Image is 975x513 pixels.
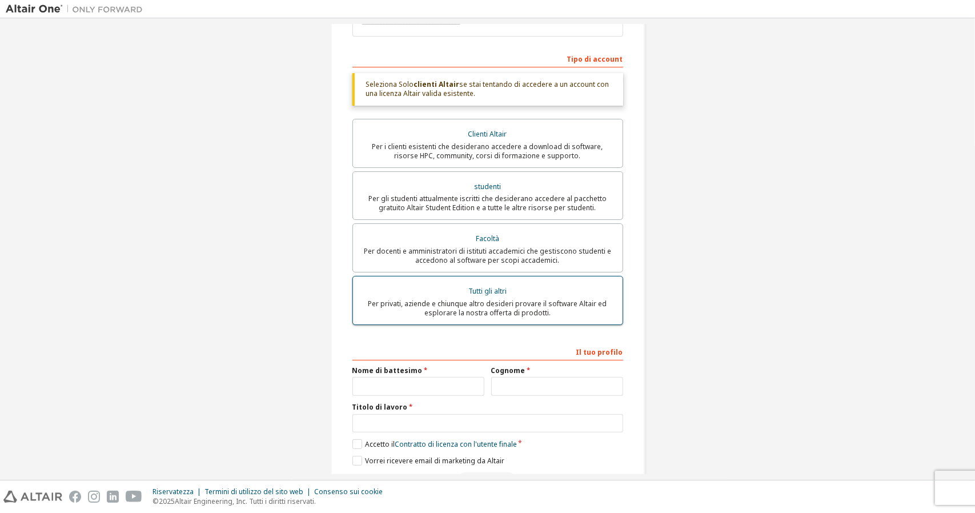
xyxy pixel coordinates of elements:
[352,366,423,375] font: Nome di battesimo
[476,234,499,243] font: Facoltà
[366,79,414,89] font: Seleziona Solo
[365,439,395,449] font: Accetto il
[368,194,607,213] font: Per gli studenti attualmente iscritti che desiderano accedere al pacchetto gratuito Altair Studen...
[352,472,623,490] div: Leggi e accetta l'EULA per continuare
[314,487,383,496] font: Consenso sui cookie
[88,491,100,503] img: instagram.svg
[468,286,507,296] font: Tutti gli altri
[414,79,460,89] font: clienti Altair
[6,3,149,15] img: Altair Uno
[491,366,525,375] font: Cognome
[126,491,142,503] img: youtube.svg
[3,491,62,503] img: altair_logo.svg
[352,402,408,412] font: Titolo di lavoro
[153,496,159,506] font: ©
[368,299,607,318] font: Per privati, aziende e chiunque altro desideri provare il software Altair ed esplorare la nostra ...
[365,456,504,466] font: Vorrei ricevere email di marketing da Altair
[474,182,501,191] font: studenti
[204,487,303,496] font: Termini di utilizzo del sito web
[576,347,623,357] font: Il tuo profilo
[366,79,609,98] font: se stai tentando di accedere a un account con una licenza Altair valida esistente.
[567,54,623,64] font: Tipo di account
[395,439,517,449] font: Contratto di licenza con l'utente finale
[153,487,194,496] font: Riservatezza
[372,142,603,161] font: Per i clienti esistenti che desiderano accedere a download di software, risorse HPC, community, c...
[159,496,175,506] font: 2025
[107,491,119,503] img: linkedin.svg
[468,129,507,139] font: Clienti Altair
[364,246,611,265] font: Per docenti e amministratori di istituti accademici che gestiscono studenti e accedono al softwar...
[175,496,316,506] font: Altair Engineering, Inc. Tutti i diritti riservati.
[69,491,81,503] img: facebook.svg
